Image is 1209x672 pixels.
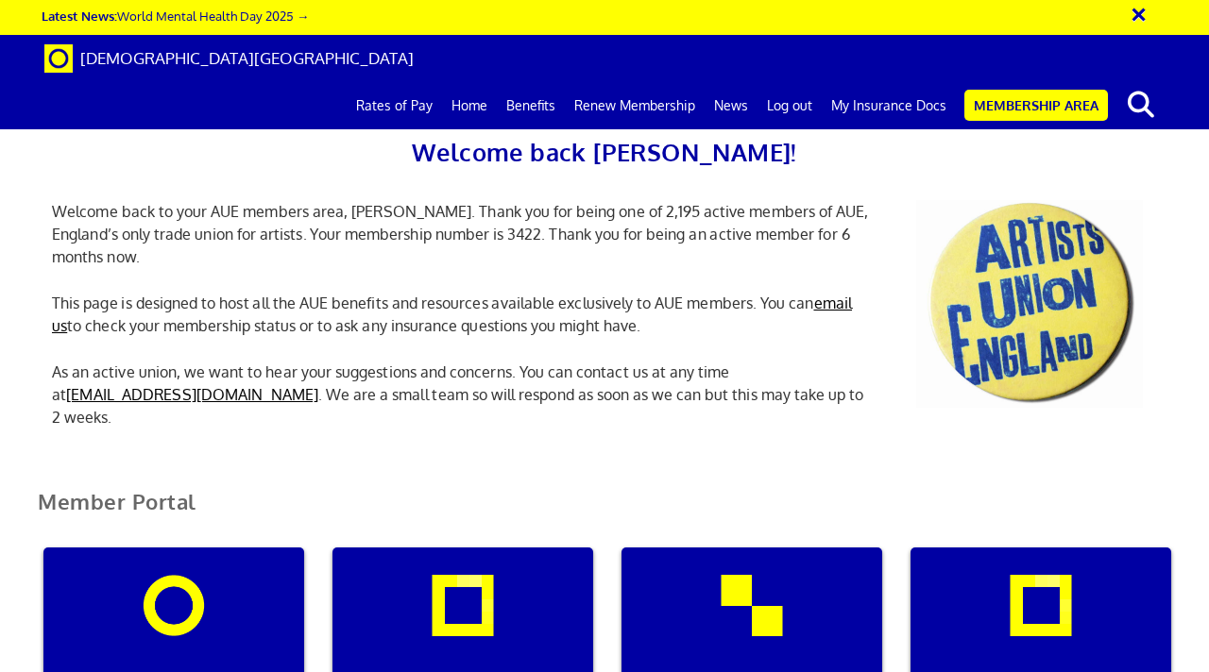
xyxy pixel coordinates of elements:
a: [EMAIL_ADDRESS][DOMAIN_NAME] [66,385,318,404]
a: Benefits [497,82,565,129]
a: Rates of Pay [347,82,442,129]
p: This page is designed to host all the AUE benefits and resources available exclusively to AUE mem... [38,292,888,337]
button: search [1112,85,1169,125]
strong: Latest News: [42,8,117,24]
a: Latest News:World Mental Health Day 2025 → [42,8,309,24]
a: Renew Membership [565,82,705,129]
a: Home [442,82,497,129]
a: Membership Area [964,90,1108,121]
h2: Member Portal [24,490,1185,536]
a: Brand [DEMOGRAPHIC_DATA][GEOGRAPHIC_DATA] [30,35,428,82]
p: Welcome back to your AUE members area, [PERSON_NAME]. Thank you for being one of 2,195 active mem... [38,200,888,268]
span: [DEMOGRAPHIC_DATA][GEOGRAPHIC_DATA] [80,48,414,68]
p: As an active union, we want to hear your suggestions and concerns. You can contact us at any time... [38,361,888,428]
a: My Insurance Docs [822,82,956,129]
h2: Welcome back [PERSON_NAME]! [38,132,1171,172]
a: News [705,82,758,129]
a: Log out [758,82,822,129]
